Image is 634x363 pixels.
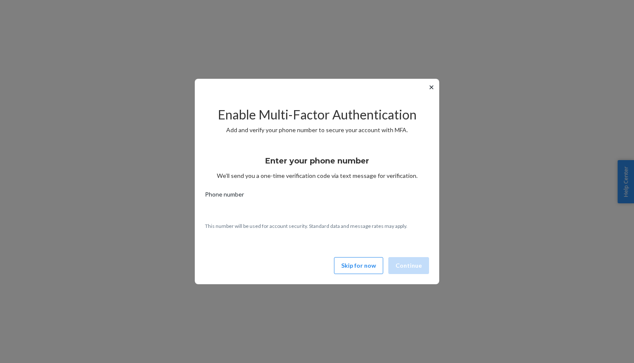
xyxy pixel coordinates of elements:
[265,155,369,166] h3: Enter your phone number
[205,108,429,122] h2: Enable Multi-Factor Authentication
[205,126,429,134] p: Add and verify your phone number to secure your account with MFA.
[388,257,429,274] button: Continue
[427,82,436,92] button: ✕
[205,222,429,230] p: This number will be used for account security. Standard data and message rates may apply.
[334,257,383,274] button: Skip for now
[205,149,429,180] div: We’ll send you a one-time verification code via text message for verification.
[205,190,244,202] span: Phone number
